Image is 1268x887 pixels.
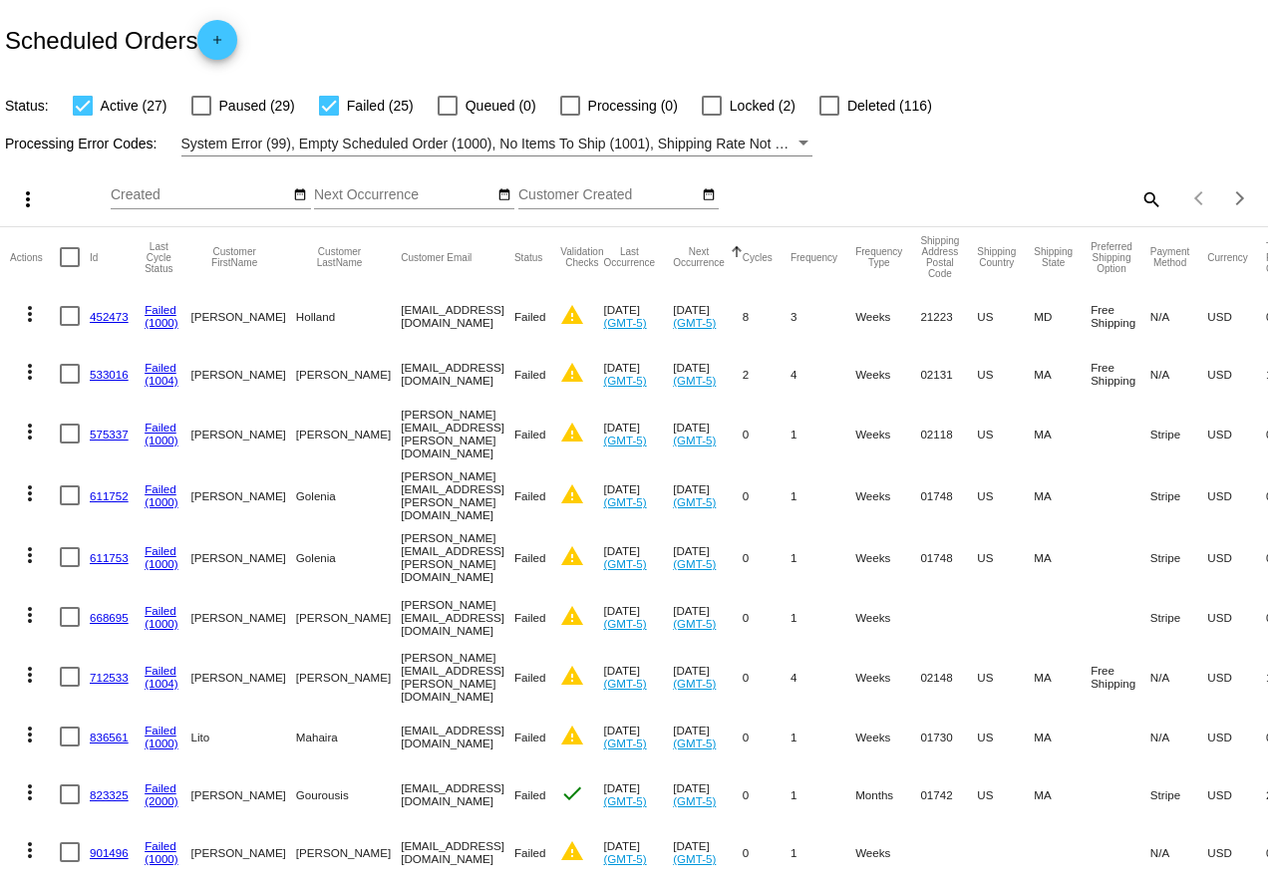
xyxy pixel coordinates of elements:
[603,765,673,823] mat-cell: [DATE]
[977,646,1034,708] mat-cell: US
[673,464,743,526] mat-cell: [DATE]
[514,551,546,564] span: Failed
[603,852,646,865] a: (GMT-5)
[920,345,977,403] mat-cell: 02131
[1150,823,1207,881] mat-cell: N/A
[847,94,932,118] span: Deleted (116)
[855,588,920,646] mat-cell: Weeks
[588,94,678,118] span: Processing (0)
[560,361,584,385] mat-icon: warning
[1091,646,1150,708] mat-cell: Free Shipping
[920,464,977,526] mat-cell: 01748
[190,708,295,765] mat-cell: Lito
[190,526,295,588] mat-cell: [PERSON_NAME]
[90,251,98,263] button: Change sorting for Id
[791,287,855,345] mat-cell: 3
[296,403,401,464] mat-cell: [PERSON_NAME]
[401,708,514,765] mat-cell: [EMAIL_ADDRESS][DOMAIN_NAME]
[855,526,920,588] mat-cell: Weeks
[603,287,673,345] mat-cell: [DATE]
[791,526,855,588] mat-cell: 1
[603,823,673,881] mat-cell: [DATE]
[1150,588,1207,646] mat-cell: Stripe
[296,646,401,708] mat-cell: [PERSON_NAME]
[145,781,176,794] a: Failed
[1150,526,1207,588] mat-cell: Stripe
[401,345,514,403] mat-cell: [EMAIL_ADDRESS][DOMAIN_NAME]
[855,765,920,823] mat-cell: Months
[1150,646,1207,708] mat-cell: N/A
[603,617,646,630] a: (GMT-5)
[90,731,129,743] a: 836561
[1138,183,1162,214] mat-icon: search
[977,287,1034,345] mat-cell: US
[743,464,791,526] mat-cell: 0
[1091,345,1150,403] mat-cell: Free Shipping
[90,611,129,624] a: 668695
[90,551,129,564] a: 611753
[743,526,791,588] mat-cell: 0
[1150,464,1207,526] mat-cell: Stripe
[977,464,1034,526] mat-cell: US
[1207,823,1266,881] mat-cell: USD
[314,187,493,203] input: Next Occurrence
[702,187,716,203] mat-icon: date_range
[90,846,129,859] a: 901496
[743,823,791,881] mat-cell: 0
[1034,765,1091,823] mat-cell: MA
[1207,526,1266,588] mat-cell: USD
[1150,403,1207,464] mat-cell: Stripe
[673,617,716,630] a: (GMT-5)
[1150,246,1189,268] button: Change sorting for PaymentMethod.Type
[401,646,514,708] mat-cell: [PERSON_NAME][EMAIL_ADDRESS][PERSON_NAME][DOMAIN_NAME]
[401,464,514,526] mat-cell: [PERSON_NAME][EMAIL_ADDRESS][PERSON_NAME][DOMAIN_NAME]
[560,227,603,287] mat-header-cell: Validation Checks
[111,187,290,203] input: Created
[145,664,176,677] a: Failed
[673,646,743,708] mat-cell: [DATE]
[791,251,837,263] button: Change sorting for Frequency
[603,737,646,749] a: (GMT-5)
[603,708,673,765] mat-cell: [DATE]
[145,434,178,446] a: (1000)
[560,604,584,628] mat-icon: warning
[466,94,536,118] span: Queued (0)
[603,557,646,570] a: (GMT-5)
[190,403,295,464] mat-cell: [PERSON_NAME]
[1180,178,1220,218] button: Previous page
[603,434,646,446] a: (GMT-5)
[190,464,295,526] mat-cell: [PERSON_NAME]
[296,345,401,403] mat-cell: [PERSON_NAME]
[145,544,176,557] a: Failed
[401,403,514,464] mat-cell: [PERSON_NAME][EMAIL_ADDRESS][PERSON_NAME][DOMAIN_NAME]
[1150,345,1207,403] mat-cell: N/A
[920,403,977,464] mat-cell: 02118
[920,235,959,279] button: Change sorting for ShippingPostcode
[977,765,1034,823] mat-cell: US
[190,287,295,345] mat-cell: [PERSON_NAME]
[101,94,167,118] span: Active (27)
[673,287,743,345] mat-cell: [DATE]
[145,677,178,690] a: (1004)
[603,316,646,329] a: (GMT-5)
[514,310,546,323] span: Failed
[673,495,716,508] a: (GMT-5)
[743,345,791,403] mat-cell: 2
[145,316,178,329] a: (1000)
[18,663,42,687] mat-icon: more_vert
[18,481,42,505] mat-icon: more_vert
[10,227,60,287] mat-header-cell: Actions
[1207,251,1248,263] button: Change sorting for CurrencyIso
[603,677,646,690] a: (GMT-5)
[855,646,920,708] mat-cell: Weeks
[514,611,546,624] span: Failed
[145,495,178,508] a: (1000)
[90,368,129,381] a: 533016
[18,838,42,862] mat-icon: more_vert
[673,557,716,570] a: (GMT-5)
[977,526,1034,588] mat-cell: US
[673,708,743,765] mat-cell: [DATE]
[603,374,646,387] a: (GMT-5)
[293,187,307,203] mat-icon: date_range
[5,98,49,114] span: Status:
